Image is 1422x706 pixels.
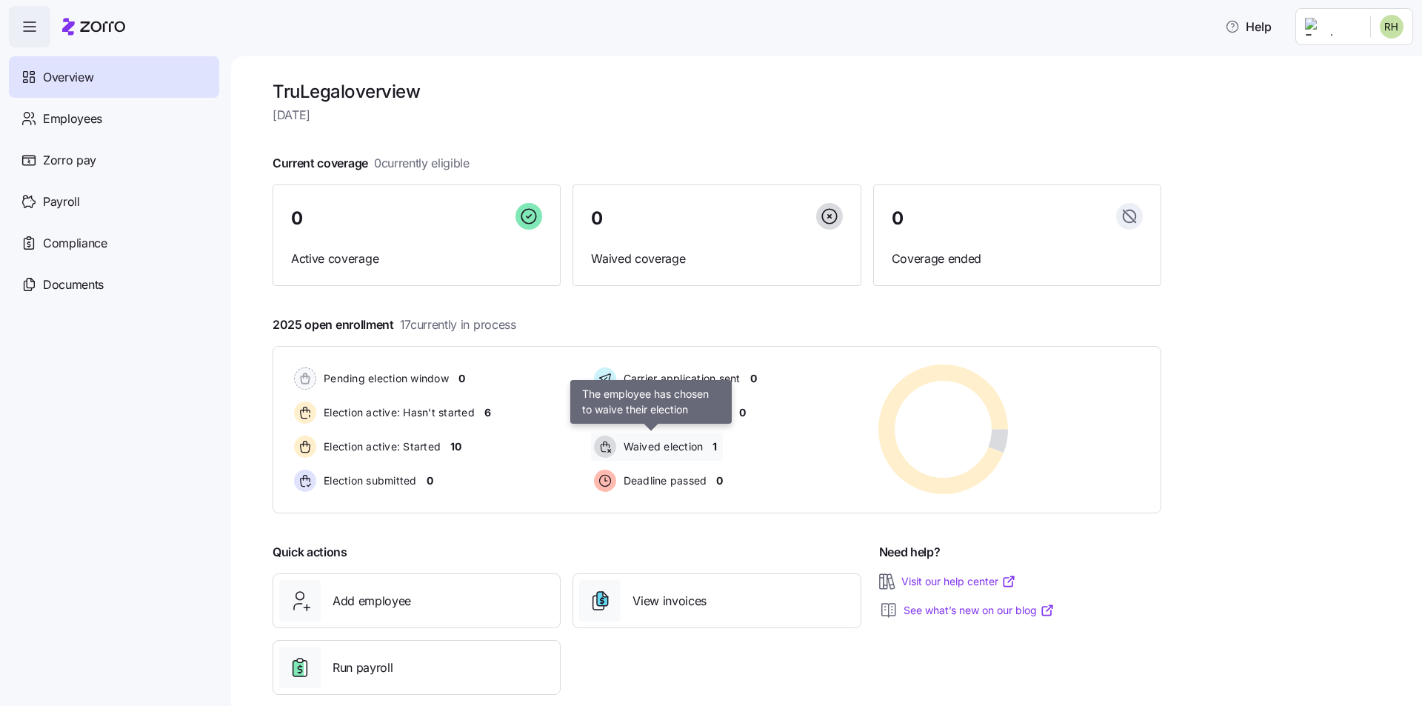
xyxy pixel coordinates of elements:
span: 0 [291,210,303,227]
span: Overview [43,68,93,87]
img: 9866fcb425cea38f43e255766a713f7f [1380,15,1403,39]
span: Need help? [879,543,941,562]
span: 0 currently eligible [374,154,470,173]
span: Employees [43,110,102,128]
a: Documents [9,264,219,305]
span: Payroll [43,193,80,211]
span: Deadline passed [619,473,707,488]
span: Help [1225,18,1272,36]
a: Overview [9,56,219,98]
img: Employer logo [1305,18,1358,36]
span: 6 [484,405,491,420]
span: Active coverage [291,250,542,268]
a: Zorro pay [9,139,219,181]
span: Current coverage [273,154,470,173]
span: 10 [450,439,461,454]
a: See what’s new on our blog [904,603,1055,618]
span: Enrollment confirmed [619,405,730,420]
span: 1 [712,439,717,454]
span: 0 [458,371,465,386]
span: Waived election [619,439,704,454]
span: 0 [427,473,433,488]
span: Waived coverage [591,250,842,268]
button: Help [1213,12,1284,41]
span: Add employee [333,592,411,610]
span: 0 [591,210,603,227]
span: 0 [892,210,904,227]
span: 0 [716,473,723,488]
a: Employees [9,98,219,139]
h1: TruLegal overview [273,80,1161,103]
span: 0 [739,405,746,420]
span: [DATE] [273,106,1161,124]
span: View invoices [632,592,707,610]
span: Quick actions [273,543,347,562]
span: Election active: Started [319,439,441,454]
a: Payroll [9,181,219,222]
span: Zorro pay [43,151,96,170]
span: Election active: Hasn't started [319,405,475,420]
span: Pending election window [319,371,449,386]
span: Election submitted [319,473,417,488]
span: Coverage ended [892,250,1143,268]
span: Documents [43,276,104,294]
span: 2025 open enrollment [273,316,516,334]
span: Compliance [43,234,107,253]
span: 0 [750,371,757,386]
a: Compliance [9,222,219,264]
a: Visit our help center [901,574,1016,589]
span: Carrier application sent [619,371,741,386]
span: 17 currently in process [400,316,516,334]
span: Run payroll [333,659,393,677]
